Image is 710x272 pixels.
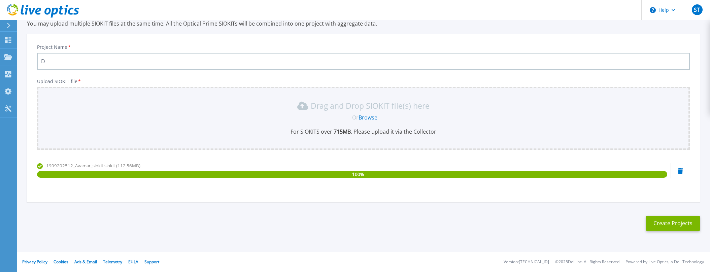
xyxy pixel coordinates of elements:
[504,260,549,264] li: Version: [TECHNICAL_ID]
[352,171,364,178] span: 100 %
[626,260,704,264] li: Powered by Live Optics, a Dell Technology
[46,163,140,169] span: 1909202512_Avamar_siokit.siokit (112.56MB)
[144,259,159,265] a: Support
[352,114,359,121] span: Or
[555,260,619,264] li: © 2025 Dell Inc. All Rights Reserved
[74,259,97,265] a: Ads & Email
[27,20,700,27] p: You may upload multiple SIOKIT files at the same time. All the Optical Prime SIOKITs will be comb...
[37,79,690,84] p: Upload SIOKIT file
[311,102,430,109] p: Drag and Drop SIOKIT file(s) here
[128,259,138,265] a: EULA
[646,216,700,231] button: Create Projects
[37,45,71,49] label: Project Name
[22,259,47,265] a: Privacy Policy
[694,7,700,12] span: ST
[359,114,377,121] a: Browse
[41,100,686,135] div: Drag and Drop SIOKIT file(s) here OrBrowseFor SIOKITS over 715MB, Please upload it via the Collector
[37,53,690,70] input: Enter Project Name
[103,259,122,265] a: Telemetry
[54,259,68,265] a: Cookies
[41,128,686,135] p: For SIOKITS over , Please upload it via the Collector
[332,128,351,135] b: 715 MB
